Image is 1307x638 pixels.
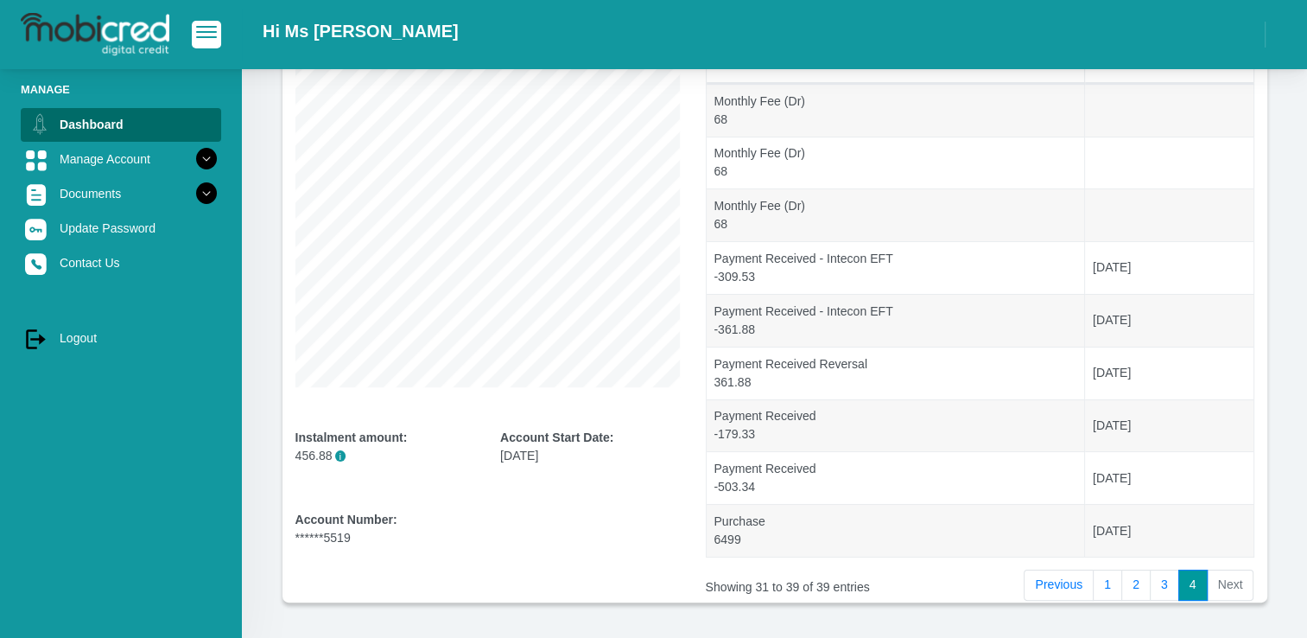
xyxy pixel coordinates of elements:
div: [DATE] [500,429,680,465]
td: [DATE] [1085,399,1253,452]
td: Monthly Fee (Dr) 68 [707,137,1086,189]
a: Manage Account [21,143,221,175]
td: Payment Received - Intecon EFT -361.88 [707,294,1086,347]
td: Payment Received Reversal 361.88 [707,347,1086,399]
td: [DATE] [1085,451,1253,504]
p: 456.88 [295,447,475,465]
a: 1 [1093,570,1122,601]
a: Documents [21,177,221,210]
b: Instalment amount: [295,431,408,444]
a: 3 [1150,570,1179,601]
b: Account Number: [295,513,397,526]
a: 4 [1178,570,1208,601]
b: Account Start Date: [500,431,613,444]
a: Logout [21,322,221,354]
td: Monthly Fee (Dr) 68 [707,188,1086,241]
td: [DATE] [1085,294,1253,347]
a: Dashboard [21,108,221,141]
div: Showing 31 to 39 of 39 entries [706,568,919,597]
img: logo-mobicred.svg [21,13,169,56]
td: Purchase 6499 [707,504,1086,557]
td: [DATE] [1085,504,1253,557]
td: Payment Received -179.33 [707,399,1086,452]
a: Update Password [21,212,221,245]
td: [DATE] [1085,347,1253,399]
a: Previous [1024,570,1094,601]
li: Manage [21,81,221,98]
td: Payment Received -503.34 [707,451,1086,504]
span: i [335,450,346,462]
a: 2 [1121,570,1151,601]
a: Contact Us [21,246,221,279]
td: Payment Received - Intecon EFT -309.53 [707,241,1086,294]
h2: Hi Ms [PERSON_NAME] [263,21,459,41]
td: Monthly Fee (Dr) 68 [707,84,1086,137]
td: [DATE] [1085,241,1253,294]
